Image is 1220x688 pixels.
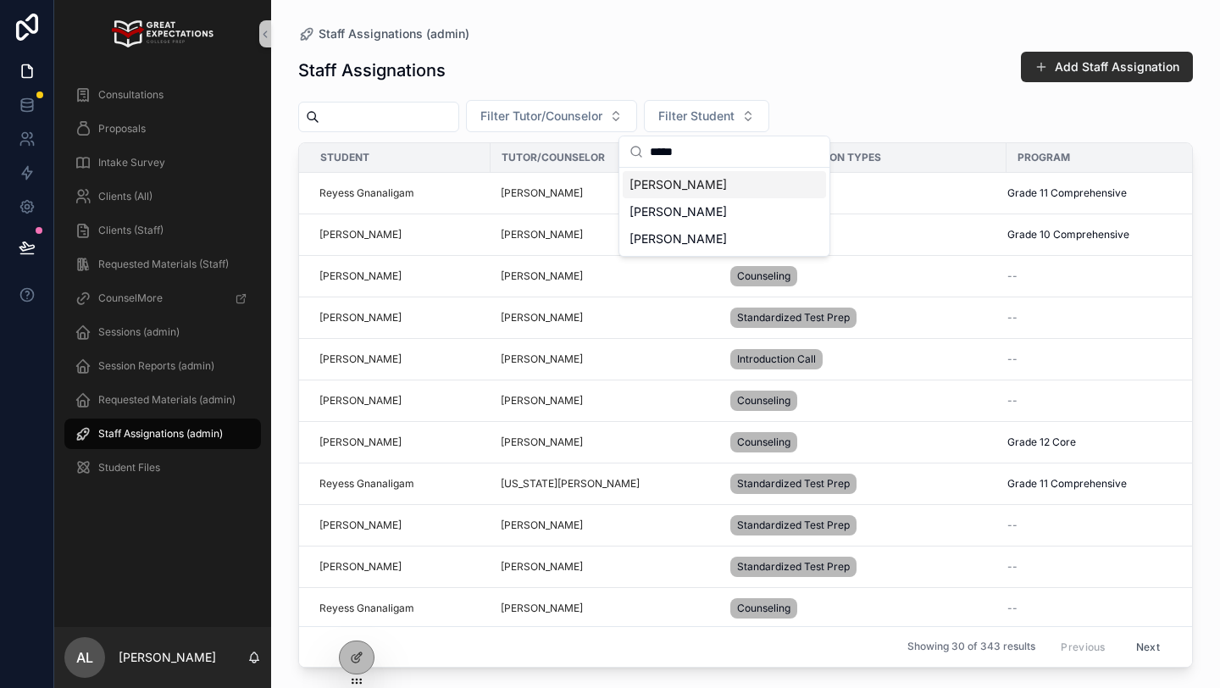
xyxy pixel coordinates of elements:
[319,477,414,491] a: Reyess Gnanaligam
[319,228,402,241] a: [PERSON_NAME]
[730,263,996,290] a: Counseling
[907,641,1035,654] span: Showing 30 of 343 results
[658,108,735,125] span: Filter Student
[319,269,480,283] a: [PERSON_NAME]
[64,215,261,246] a: Clients (Staff)
[112,20,213,47] img: App logo
[501,228,583,241] a: [PERSON_NAME]
[1018,151,1070,164] span: Program
[501,394,710,408] a: [PERSON_NAME]
[1007,394,1197,408] a: --
[1021,52,1193,82] button: Add Staff Assignation
[98,88,164,102] span: Consultations
[501,311,583,325] a: [PERSON_NAME]
[319,269,402,283] span: [PERSON_NAME]
[1007,352,1018,366] span: --
[298,25,469,42] a: Staff Assignations (admin)
[730,429,996,456] a: Counseling
[1007,228,1197,241] a: Grade 10 Comprehensive
[619,168,829,256] div: Suggestions
[64,283,261,313] a: CounselMore
[501,352,583,366] span: [PERSON_NAME]
[319,436,402,449] a: [PERSON_NAME]
[730,221,996,248] a: Counseling
[319,394,402,408] a: [PERSON_NAME]
[1007,228,1129,241] span: Grade 10 Comprehensive
[737,352,816,366] span: Introduction Call
[730,512,996,539] a: Standardized Test Prep
[319,352,402,366] span: [PERSON_NAME]
[730,304,996,331] a: Standardized Test Prep
[1007,269,1197,283] a: --
[501,269,583,283] a: [PERSON_NAME]
[1007,560,1018,574] span: --
[730,470,996,497] a: Standardized Test Prep
[98,258,229,271] span: Requested Materials (Staff)
[1007,394,1018,408] span: --
[737,519,850,532] span: Standardized Test Prep
[319,25,469,42] span: Staff Assignations (admin)
[737,602,790,615] span: Counseling
[319,352,480,366] a: [PERSON_NAME]
[501,602,583,615] a: [PERSON_NAME]
[98,156,165,169] span: Intake Survey
[98,359,214,373] span: Session Reports (admin)
[319,311,402,325] a: [PERSON_NAME]
[319,186,480,200] a: Reyess Gnanaligam
[319,477,480,491] a: Reyess Gnanaligam
[98,122,146,136] span: Proposals
[1007,477,1127,491] span: Grade 11 Comprehensive
[98,224,164,237] span: Clients (Staff)
[501,394,583,408] a: [PERSON_NAME]
[501,352,710,366] a: [PERSON_NAME]
[76,647,93,668] span: AL
[1007,186,1197,200] a: Grade 11 Comprehensive
[319,602,480,615] a: Reyess Gnanaligam
[501,269,710,283] a: [PERSON_NAME]
[501,311,710,325] a: [PERSON_NAME]
[737,311,850,325] span: Standardized Test Prep
[1007,436,1197,449] a: Grade 12 Core
[501,519,583,532] span: [PERSON_NAME]
[501,560,583,574] a: [PERSON_NAME]
[64,452,261,483] a: Student Files
[737,477,850,491] span: Standardized Test Prep
[501,436,583,449] span: [PERSON_NAME]
[319,186,414,200] a: Reyess Gnanaligam
[466,100,637,132] button: Select Button
[319,519,480,532] a: [PERSON_NAME]
[501,477,640,491] a: [US_STATE][PERSON_NAME]
[1007,311,1018,325] span: --
[319,560,480,574] a: [PERSON_NAME]
[98,393,236,407] span: Requested Materials (admin)
[737,269,790,283] span: Counseling
[501,436,710,449] a: [PERSON_NAME]
[501,186,583,200] a: [PERSON_NAME]
[98,190,152,203] span: Clients (All)
[1007,352,1197,366] a: --
[730,180,996,207] a: Counseling
[64,80,261,110] a: Consultations
[502,151,605,164] span: Tutor/Counselor
[1007,269,1018,283] span: --
[1007,519,1197,532] a: --
[319,394,480,408] a: [PERSON_NAME]
[644,100,769,132] button: Select Button
[1007,602,1018,615] span: --
[98,461,160,474] span: Student Files
[737,394,790,408] span: Counseling
[730,553,996,580] a: Standardized Test Prep
[501,477,710,491] a: [US_STATE][PERSON_NAME]
[320,151,369,164] span: Student
[98,291,163,305] span: CounselMore
[629,203,727,220] span: [PERSON_NAME]
[501,186,710,200] a: [PERSON_NAME]
[1007,602,1197,615] a: --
